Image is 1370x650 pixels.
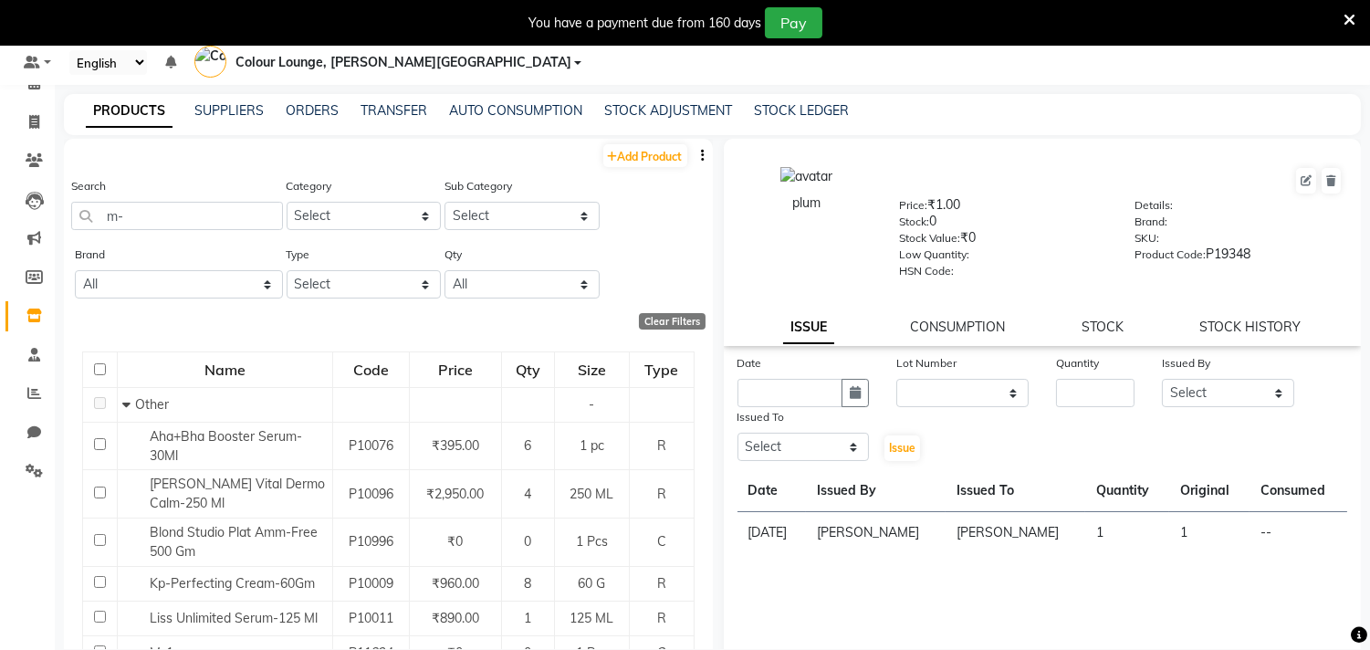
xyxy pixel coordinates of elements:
a: TRANSFER [361,102,427,119]
td: [PERSON_NAME] [946,512,1085,554]
div: Price [411,353,500,386]
a: ORDERS [286,102,339,119]
img: Colour Lounge, Lawrence Road [194,46,226,78]
th: Quantity [1085,470,1169,512]
span: P10096 [349,486,393,502]
span: Collapse Row [122,396,135,413]
td: [PERSON_NAME] [806,512,946,554]
th: Issued To [946,470,1085,512]
td: 1 [1085,512,1169,554]
span: - [589,396,594,413]
a: ISSUE [783,311,834,344]
span: Issue [889,441,915,455]
label: SKU: [1135,230,1159,246]
th: Issued By [806,470,946,512]
div: Qty [503,353,553,386]
div: Type [631,353,693,386]
a: STOCK HISTORY [1199,319,1301,335]
a: STOCK [1082,319,1124,335]
span: Colour Lounge, [PERSON_NAME][GEOGRAPHIC_DATA] [235,53,571,72]
div: Clear Filters [639,313,706,330]
th: Date [737,470,806,512]
span: ₹2,950.00 [426,486,484,502]
input: Search by product name or code [71,202,283,230]
span: ₹395.00 [432,437,479,454]
span: [PERSON_NAME] Vital Dermo Calm-250 Ml [150,476,325,511]
span: ₹960.00 [432,575,479,592]
span: 60 G [578,575,605,592]
span: Liss Unlimited Serum-125 Ml [150,610,318,626]
span: P10011 [349,610,393,626]
span: P10996 [349,533,393,550]
span: C [657,533,666,550]
span: 8 [524,575,531,592]
div: Code [334,353,407,386]
td: 1 [1169,512,1250,554]
label: Stock: [899,214,929,230]
div: Name [119,353,332,386]
span: P10076 [349,437,393,454]
span: Kp-Perfecting Cream-60Gm [150,575,315,592]
span: R [657,437,666,454]
a: AUTO CONSUMPTION [449,102,582,119]
a: SUPPLIERS [194,102,264,119]
label: Issued To [737,409,785,425]
span: ₹890.00 [432,610,479,626]
div: ₹0 [899,228,1107,254]
label: Price: [899,197,927,214]
div: Size [556,353,628,386]
span: ₹0 [447,533,463,550]
span: 6 [524,437,531,454]
label: Type [287,246,310,263]
span: Aha+Bha Booster Serum-30Ml [150,428,302,464]
td: -- [1250,512,1347,554]
th: Original [1169,470,1250,512]
label: Quantity [1056,355,1099,372]
label: Sub Category [444,178,512,194]
a: CONSUMPTION [911,319,1006,335]
label: Qty [444,246,462,263]
div: You have a payment due from 160 days [528,14,761,33]
span: 1 pc [580,437,604,454]
label: Product Code: [1135,246,1206,263]
label: Issued By [1162,355,1210,372]
span: R [657,575,666,592]
span: Other [135,396,169,413]
label: Stock Value: [899,230,960,246]
span: P10009 [349,575,393,592]
label: Brand [75,246,105,263]
img: avatar [780,167,832,186]
div: ₹1.00 [899,195,1107,221]
label: Search [71,178,106,194]
td: [DATE] [737,512,806,554]
label: Low Quantity: [899,246,969,263]
a: STOCK LEDGER [754,102,849,119]
div: 0 [899,212,1107,237]
span: 125 ML [570,610,613,626]
label: HSN Code: [899,263,954,279]
th: Consumed [1250,470,1347,512]
div: P19348 [1135,245,1343,270]
a: Add Product [603,144,687,167]
span: 1 [524,610,531,626]
a: STOCK ADJUSTMENT [604,102,732,119]
span: R [657,610,666,626]
label: Category [287,178,332,194]
button: Pay [765,7,822,38]
span: Blond Studio Plat Amm-Free 500 Gm [150,524,318,560]
div: plum [742,194,872,213]
span: 1 Pcs [576,533,608,550]
span: 0 [524,533,531,550]
label: Details: [1135,197,1173,214]
label: Date [737,355,762,372]
a: PRODUCTS [86,95,173,128]
span: 250 ML [570,486,613,502]
label: Brand: [1135,214,1167,230]
label: Lot Number [896,355,957,372]
span: R [657,486,666,502]
button: Issue [884,435,920,461]
span: 4 [524,486,531,502]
